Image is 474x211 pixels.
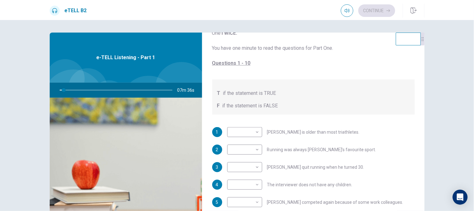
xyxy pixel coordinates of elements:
span: [PERSON_NAME] competed again because of some work colleagues. [267,200,403,204]
span: if the statement is FALSE [222,102,278,110]
span: e-TELL Listening - Part 1 [97,54,155,61]
span: 5 [216,200,218,204]
span: Running was always [PERSON_NAME]’s favourite sport. [267,147,376,152]
b: TWICE. [221,30,237,36]
span: [PERSON_NAME] is older than most triathletes. [267,130,360,134]
span: [PERSON_NAME] quit running when he turned 30. [267,165,364,169]
span: 1 [216,130,218,134]
span: 4 [216,183,218,187]
span: F [217,102,220,110]
span: 3 [216,165,218,169]
span: 07m 36s [177,83,200,98]
span: The interviewer does not have any children. [267,183,352,187]
u: Questions 1 - 10 [212,60,251,66]
span: For questions 1 – 10, mark each statement True (T) or False (F). You will hear Part One You have ... [212,22,415,67]
span: 2 [216,147,218,152]
h1: eTELL B2 [65,7,87,14]
div: Open Intercom Messenger [453,190,468,205]
span: T [217,90,221,97]
span: if the statement is TRUE [223,90,276,97]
